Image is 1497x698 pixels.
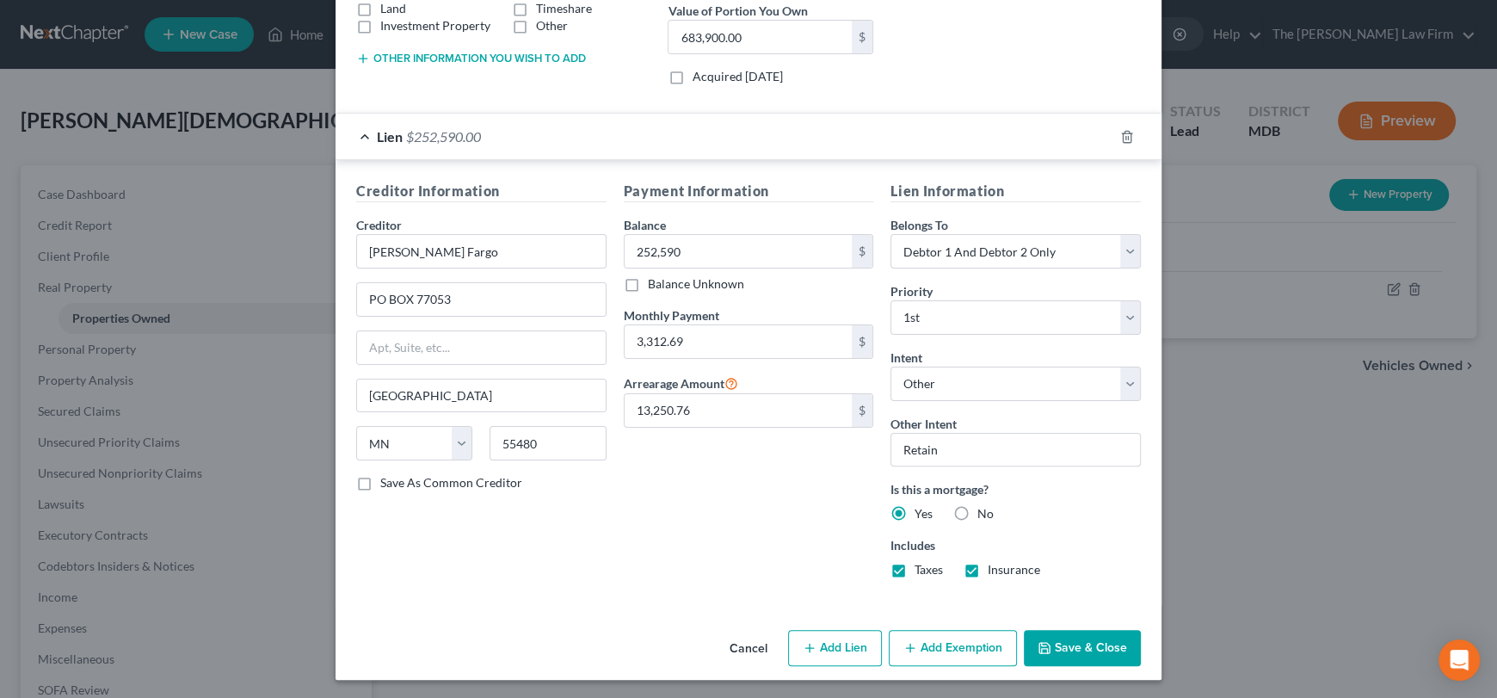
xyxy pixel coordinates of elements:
label: Arrearage Amount [624,373,738,393]
input: Enter address... [357,283,606,316]
label: Is this a mortgage? [890,480,1141,498]
label: Other Intent [890,415,957,433]
button: Add Lien [788,630,882,666]
h5: Payment Information [624,181,874,202]
label: Yes [915,505,933,522]
input: Apt, Suite, etc... [357,331,606,364]
div: $ [852,21,872,53]
label: Includes [890,536,1141,554]
label: Investment Property [380,17,490,34]
div: $ [852,394,872,427]
input: 0.00 [625,394,853,427]
input: 0.00 [625,325,853,358]
label: Insurance [988,561,1040,578]
label: Monthly Payment [624,306,719,324]
h5: Lien Information [890,181,1141,202]
button: Add Exemption [889,630,1017,666]
label: Intent [890,349,922,367]
input: Enter zip... [490,426,606,460]
button: Other information you wish to add [356,52,586,65]
label: Other [536,17,568,34]
input: Search creditor by name... [356,234,607,269]
span: Creditor [356,218,402,232]
span: Lien [377,128,403,145]
label: Value of Portion You Own [668,2,807,20]
input: 0.00 [625,235,853,268]
span: Belongs To [890,218,948,232]
div: $ [852,325,872,358]
span: Priority [890,284,933,299]
label: Taxes [915,561,943,578]
label: Balance [624,216,666,234]
div: Open Intercom Messenger [1438,639,1480,681]
span: $252,590.00 [406,128,481,145]
input: Specify... [890,433,1141,467]
button: Save & Close [1024,630,1141,666]
label: Acquired [DATE] [692,68,782,85]
input: 0.00 [668,21,852,53]
div: $ [852,235,872,268]
label: Balance Unknown [648,275,744,293]
button: Cancel [716,632,781,666]
input: Enter city... [357,380,606,412]
label: Save As Common Creditor [380,474,522,491]
label: No [977,505,994,522]
h5: Creditor Information [356,181,607,202]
